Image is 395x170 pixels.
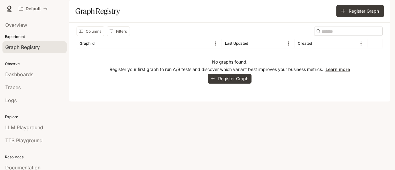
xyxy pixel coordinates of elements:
div: Last Updated [225,41,248,46]
button: Sort [249,39,258,48]
button: Menu [356,39,366,48]
div: Graph Id [80,41,94,46]
p: Register your first graph to run A/B tests and discover which variant best improves your business... [110,66,350,73]
button: Register Graph [208,74,252,84]
div: Search [314,27,383,36]
button: Menu [211,39,220,48]
button: Register Graph [336,5,384,17]
button: Sort [95,39,104,48]
button: Select columns [77,26,104,36]
button: Menu [284,39,293,48]
button: All workspaces [16,2,50,15]
div: Created [298,41,312,46]
a: Learn more [326,67,350,72]
h1: Graph Registry [75,5,120,17]
button: Sort [313,39,322,48]
p: Default [26,6,41,11]
p: No graphs found. [212,59,247,65]
button: Show filters [107,26,130,36]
